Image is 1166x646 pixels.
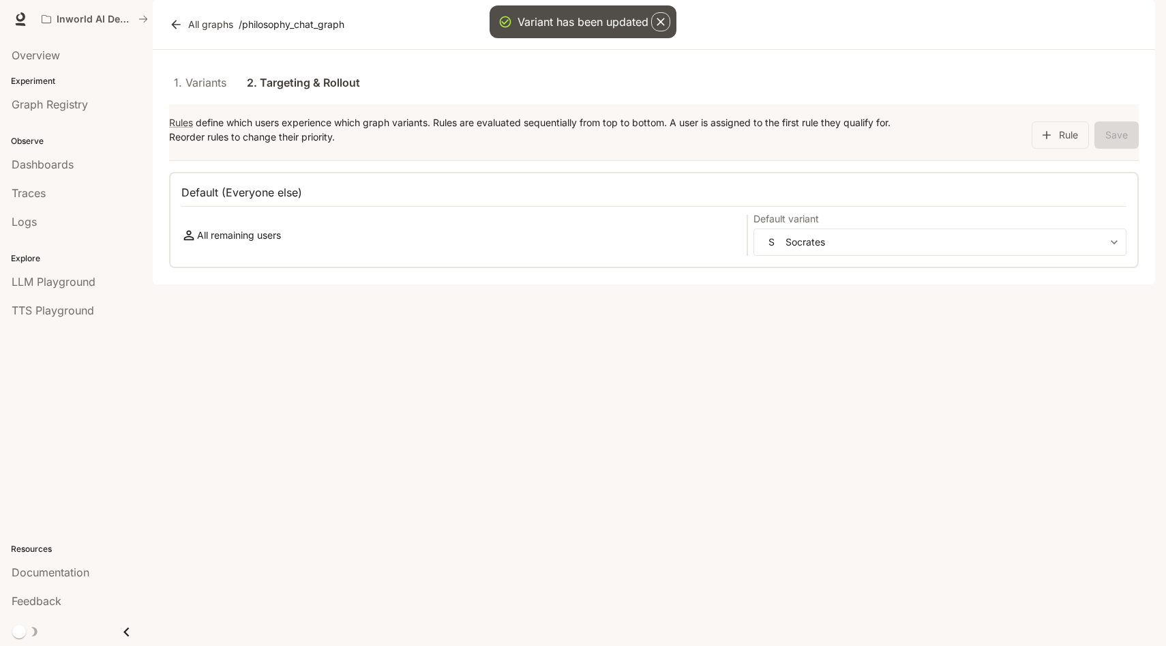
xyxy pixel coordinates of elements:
p: / philosophy_chat_graph [239,18,344,31]
div: lab API tabs example [169,66,1139,99]
a: Rules [169,117,193,128]
p: Inworld AI Demos [57,14,133,25]
a: All graphs [166,11,239,38]
a: 2. Targeting & Rollout [247,66,360,99]
p: Default variant [753,214,819,224]
p: define which users experience which graph variants. Rules are evaluated sequentially from top to ... [169,115,900,144]
div: SSocrates [754,234,1126,250]
p: Default (Everyone else) [181,184,302,201]
p: S [768,235,775,249]
p: All remaining users [197,229,281,242]
div: Variant has been updated [518,14,648,30]
p: Socrates [786,235,825,249]
button: All workspaces [35,5,154,33]
button: Rule [1032,121,1089,149]
a: 1. Variants [169,66,230,99]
